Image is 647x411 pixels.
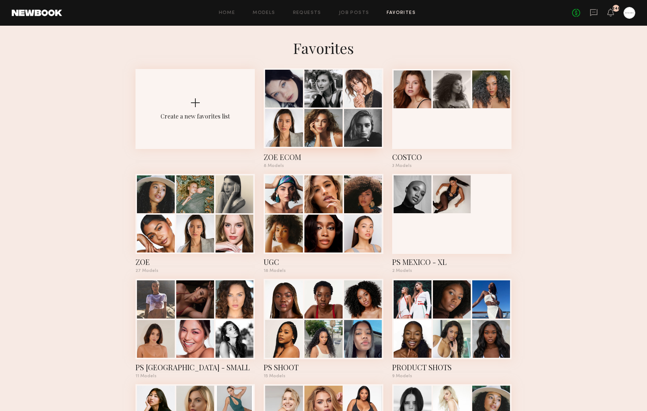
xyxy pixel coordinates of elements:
[392,374,512,378] div: 9 Models
[264,257,383,267] div: UGC
[135,174,255,273] a: ZOE27 Models
[392,152,512,162] div: COSTCO
[264,269,383,273] div: 18 Models
[264,174,383,273] a: UGC18 Models
[339,11,369,15] a: Job Posts
[392,69,512,168] a: COSTCO3 Models
[392,174,512,273] a: PS MEXICO - XL2 Models
[135,279,255,378] a: PS [GEOGRAPHIC_DATA] - SMALL11 Models
[392,279,512,378] a: PRODUCT SHOTS9 Models
[160,112,230,120] div: Create a new favorites list
[264,374,383,378] div: 15 Models
[135,257,255,267] div: ZOE
[293,11,321,15] a: Requests
[253,11,275,15] a: Models
[264,69,383,168] a: ZOE ECOM8 Models
[392,257,512,267] div: PS MEXICO - XL
[135,362,255,372] div: PS MEXICO - SMALL
[264,362,383,372] div: PS SHOOT
[264,164,383,168] div: 8 Models
[135,269,255,273] div: 27 Models
[264,152,383,162] div: ZOE ECOM
[135,374,255,378] div: 11 Models
[135,69,255,174] button: Create a new favorites list
[392,362,512,372] div: PRODUCT SHOTS
[264,279,383,378] a: PS SHOOT15 Models
[392,269,512,273] div: 2 Models
[392,164,512,168] div: 3 Models
[219,11,235,15] a: Home
[387,11,416,15] a: Favorites
[612,7,620,11] div: 248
